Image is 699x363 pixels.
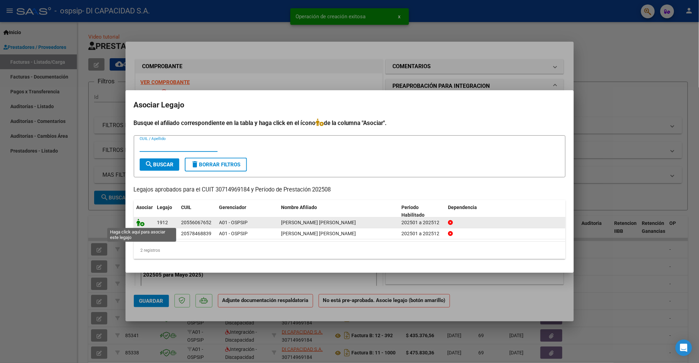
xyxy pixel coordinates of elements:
[281,220,356,225] span: ALFARO VACCHINO BAUTISTA MIRKO
[219,205,247,210] span: Gerenciador
[281,205,317,210] span: Nombre Afiliado
[140,158,179,171] button: Buscar
[676,340,692,356] div: Open Intercom Messenger
[191,162,241,168] span: Borrar Filtros
[134,200,154,223] datatable-header-cell: Asociar
[401,205,425,218] span: Periodo Habilitado
[399,200,445,223] datatable-header-cell: Periodo Habilitado
[281,231,356,236] span: GOMEZ MENA MATEO BENJAMIN
[185,158,247,172] button: Borrar Filtros
[181,230,212,238] div: 20578468839
[137,205,153,210] span: Asociar
[217,200,279,223] datatable-header-cell: Gerenciador
[145,162,174,168] span: Buscar
[445,200,566,223] datatable-header-cell: Dependencia
[401,219,442,227] div: 202501 a 202512
[134,98,566,112] h2: Asociar Legajo
[134,186,566,194] p: Legajos aprobados para el CUIT 30714969184 y Período de Prestación 202508
[279,200,399,223] datatable-header-cell: Nombre Afiliado
[134,242,566,259] div: 2 registros
[154,200,179,223] datatable-header-cell: Legajo
[181,219,212,227] div: 20556067652
[145,160,153,168] mat-icon: search
[134,118,566,127] h4: Busque el afiliado correspondiente en la tabla y haga click en el ícono de la columna "Asociar".
[157,220,168,225] span: 1912
[157,205,172,210] span: Legajo
[401,230,442,238] div: 202501 a 202512
[219,231,248,236] span: A01 - OSPSIP
[219,220,248,225] span: A01 - OSPSIP
[157,231,168,236] span: 1867
[179,200,217,223] datatable-header-cell: CUIL
[181,205,192,210] span: CUIL
[191,160,199,168] mat-icon: delete
[448,205,477,210] span: Dependencia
